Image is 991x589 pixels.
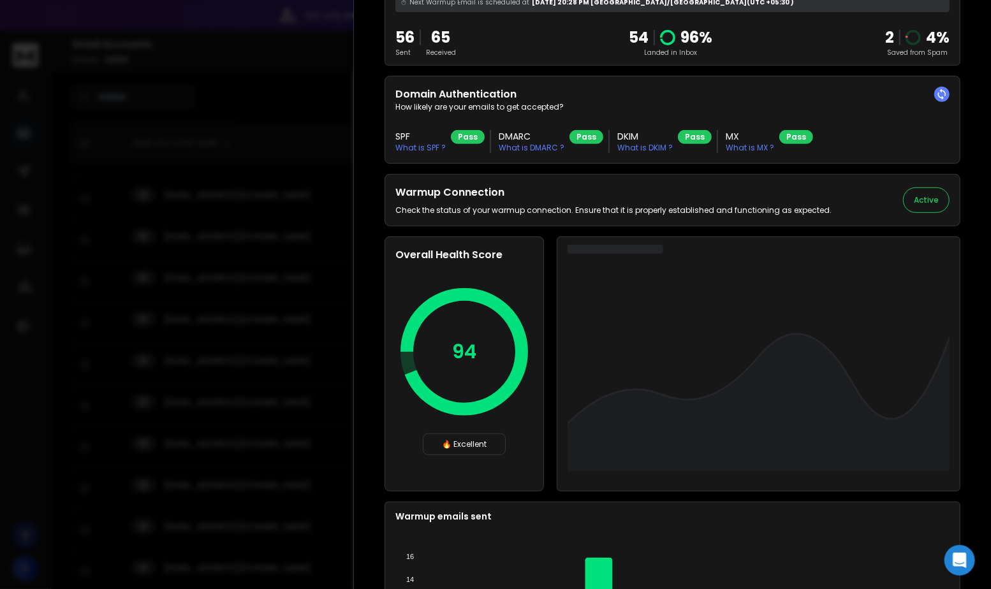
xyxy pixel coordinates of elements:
[406,576,414,583] tspan: 14
[680,27,712,48] p: 96 %
[926,27,950,48] p: 4 %
[499,143,564,153] p: What is DMARC ?
[395,130,446,143] h3: SPF
[395,48,415,57] p: Sent
[395,87,950,102] h2: Domain Authentication
[678,130,712,144] div: Pass
[944,545,975,576] div: Open Intercom Messenger
[499,130,564,143] h3: DMARC
[885,48,950,57] p: Saved from Spam
[423,433,506,455] div: 🔥 Excellent
[395,205,832,215] p: Check the status of your warmup connection. Ensure that it is properly established and functionin...
[617,143,673,153] p: What is DKIM ?
[629,48,712,57] p: Landed in Inbox
[426,48,456,57] p: Received
[726,143,774,153] p: What is MX ?
[569,130,603,144] div: Pass
[395,102,950,112] p: How likely are your emails to get accepted?
[395,143,446,153] p: What is SPF ?
[406,553,414,561] tspan: 16
[451,130,485,144] div: Pass
[617,130,673,143] h3: DKIM
[726,130,774,143] h3: MX
[903,187,950,213] button: Active
[395,185,832,200] h2: Warmup Connection
[395,27,415,48] p: 56
[395,510,950,523] p: Warmup emails sent
[629,27,649,48] p: 54
[779,130,813,144] div: Pass
[885,27,894,48] strong: 2
[426,27,456,48] p: 65
[395,247,533,263] h2: Overall Health Score
[452,340,476,363] p: 94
